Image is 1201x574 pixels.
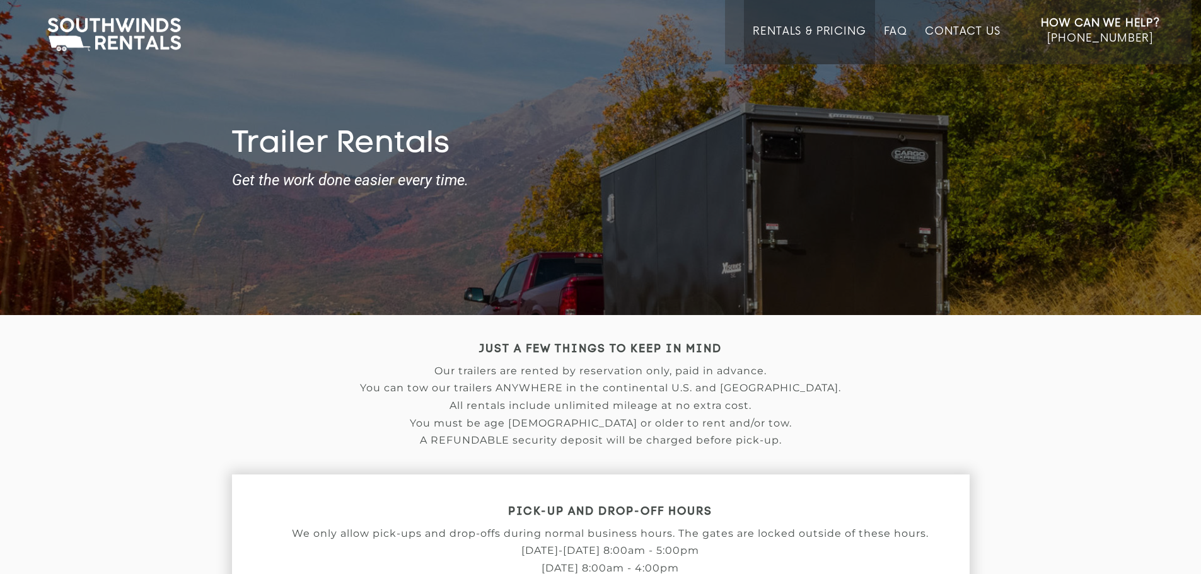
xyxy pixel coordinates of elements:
[41,15,187,54] img: Southwinds Rentals Logo
[232,545,989,556] p: [DATE]-[DATE] 8:00am - 5:00pm
[232,418,970,429] p: You must be age [DEMOGRAPHIC_DATA] or older to rent and/or tow.
[232,382,970,394] p: You can tow our trailers ANYWHERE in the continental U.S. and [GEOGRAPHIC_DATA].
[232,563,989,574] p: [DATE] 8:00am - 4:00pm
[1041,17,1160,30] strong: How Can We Help?
[884,25,908,64] a: FAQ
[232,528,989,539] p: We only allow pick-ups and drop-offs during normal business hours. The gates are locked outside o...
[232,172,970,188] strong: Get the work done easier every time.
[232,400,970,411] p: All rentals include unlimited mileage at no extra cost.
[479,344,722,355] strong: JUST A FEW THINGS TO KEEP IN MIND
[1047,32,1153,45] span: [PHONE_NUMBER]
[925,25,1000,64] a: Contact Us
[753,25,866,64] a: Rentals & Pricing
[1041,16,1160,55] a: How Can We Help? [PHONE_NUMBER]
[508,507,712,517] strong: PICK-UP AND DROP-OFF HOURS
[232,435,970,446] p: A REFUNDABLE security deposit will be charged before pick-up.
[232,127,970,163] h1: Trailer Rentals
[232,365,970,377] p: Our trailers are rented by reservation only, paid in advance.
